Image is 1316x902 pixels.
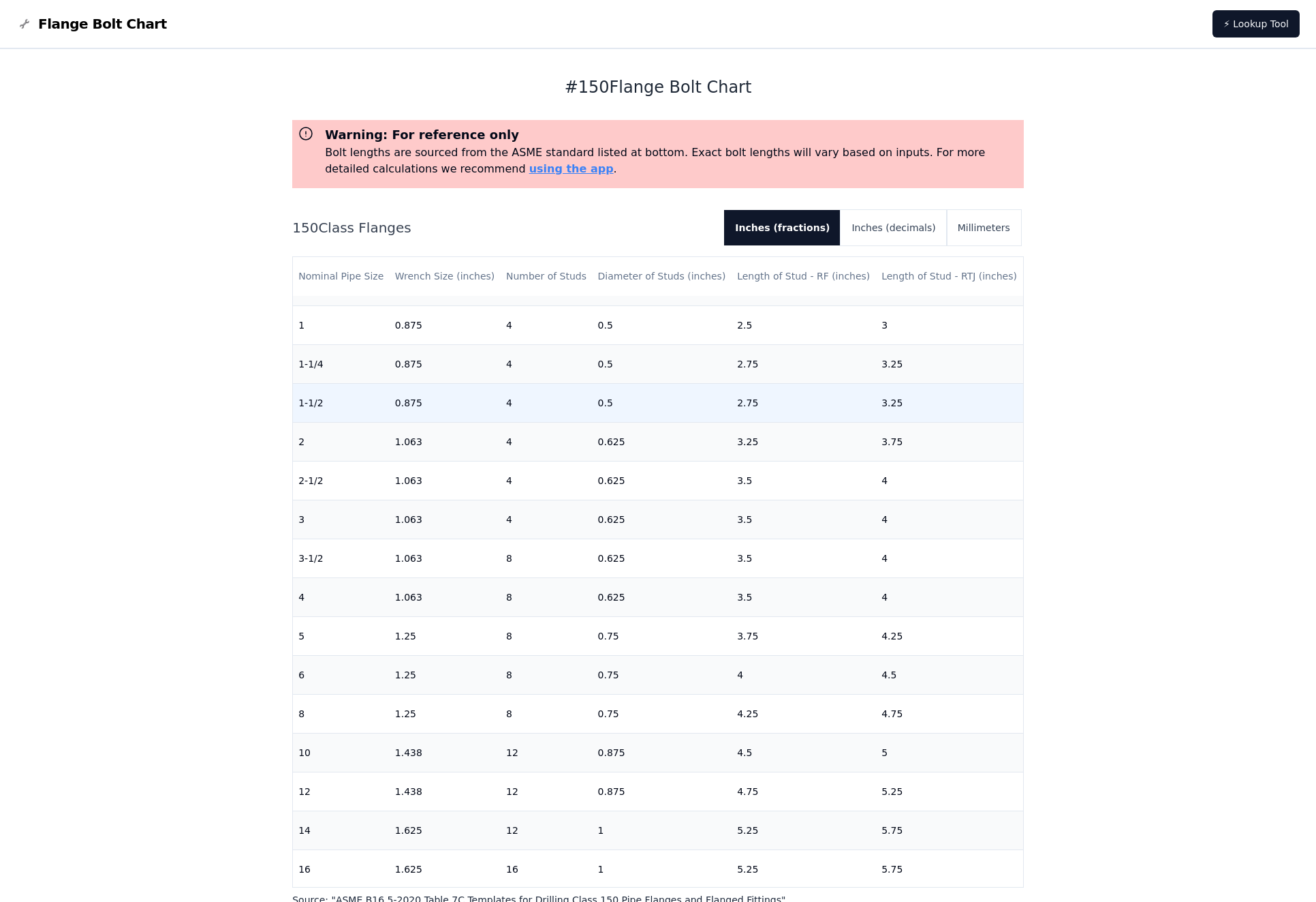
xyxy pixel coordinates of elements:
td: 0.875 [390,344,501,383]
td: 5.25 [876,772,1023,811]
th: Number of Studs [501,257,593,296]
h2: 150 Class Flanges [292,218,713,237]
td: 1 [593,811,732,850]
a: using the app [529,162,614,175]
td: 0.625 [593,539,732,577]
td: 8 [501,655,593,694]
td: 3.5 [732,539,876,577]
td: 3 [876,305,1023,344]
td: 1.438 [390,733,501,772]
td: 0.875 [593,772,732,811]
td: 4.75 [732,772,876,811]
td: 1.25 [390,616,501,655]
td: 1.438 [390,772,501,811]
td: 1 [593,850,732,888]
a: ⚡ Lookup Tool [1212,10,1300,37]
td: 0.5 [593,344,732,383]
td: 1.25 [390,655,501,694]
td: 3.5 [732,500,876,539]
h3: Warning: For reference only [325,125,1018,145]
td: 0.625 [593,500,732,539]
td: 1 [293,305,390,344]
td: 4 [501,461,593,500]
td: 3.25 [732,422,876,461]
td: 8 [501,577,593,616]
td: 8 [293,694,390,733]
td: 10 [293,733,390,772]
h1: # 150 Flange Bolt Chart [292,76,1024,98]
td: 1.625 [390,850,501,888]
td: 2.75 [732,383,876,422]
td: 4 [876,577,1023,616]
td: 12 [293,772,390,811]
td: 0.5 [593,383,732,422]
td: 3.5 [732,577,876,616]
td: 4 [501,383,593,422]
td: 4 [501,344,593,383]
td: 0.75 [593,655,732,694]
td: 1.063 [390,500,501,539]
td: 3.75 [732,616,876,655]
td: 2-1/2 [293,461,390,500]
td: 8 [501,694,593,733]
td: 5.25 [732,850,876,888]
td: 0.625 [593,577,732,616]
td: 16 [293,850,390,888]
td: 6 [293,655,390,694]
td: 3.25 [876,344,1023,383]
td: 4 [501,305,593,344]
img: Flange Bolt Chart Logo [16,16,33,32]
td: 1.063 [390,422,501,461]
td: 1.063 [390,577,501,616]
td: 3.75 [876,422,1023,461]
td: 12 [501,811,593,850]
td: 4 [876,539,1023,577]
td: 4 [876,500,1023,539]
td: 5 [293,616,390,655]
th: Length of Stud - RF (inches) [732,257,876,296]
td: 0.625 [593,422,732,461]
td: 1.25 [390,694,501,733]
td: 0.875 [593,733,732,772]
td: 5.75 [876,811,1023,850]
td: 4.5 [732,733,876,772]
td: 0.875 [390,383,501,422]
td: 2.5 [732,305,876,344]
td: 0.875 [390,305,501,344]
td: 1-1/4 [293,344,390,383]
td: 12 [501,772,593,811]
td: 12 [501,733,593,772]
td: 5.25 [732,811,876,850]
th: Wrench Size (inches) [390,257,501,296]
button: Inches (fractions) [724,210,841,245]
td: 2 [293,422,390,461]
td: 8 [501,616,593,655]
td: 14 [293,811,390,850]
td: 4 [501,422,593,461]
p: Bolt lengths are sourced from the ASME standard listed at bottom. Exact bolt lengths will vary ba... [325,145,1018,177]
td: 4.25 [732,694,876,733]
span: Flange Bolt Chart [38,14,167,33]
td: 4 [876,461,1023,500]
td: 0.625 [593,461,732,500]
td: 8 [501,539,593,577]
th: Nominal Pipe Size [293,257,390,296]
td: 4 [732,655,876,694]
td: 5.75 [876,850,1023,888]
button: Millimeters [947,210,1021,245]
td: 1-1/2 [293,383,390,422]
td: 3.5 [732,461,876,500]
button: Inches (decimals) [841,210,946,245]
td: 0.75 [593,616,732,655]
td: 3 [293,500,390,539]
td: 0.5 [593,305,732,344]
td: 4.5 [876,655,1023,694]
th: Diameter of Studs (inches) [593,257,732,296]
td: 4 [293,577,390,616]
td: 5 [876,733,1023,772]
td: 1.063 [390,539,501,577]
td: 1.063 [390,461,501,500]
a: Flange Bolt Chart LogoFlange Bolt Chart [16,14,167,33]
td: 0.75 [593,694,732,733]
td: 3.25 [876,383,1023,422]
